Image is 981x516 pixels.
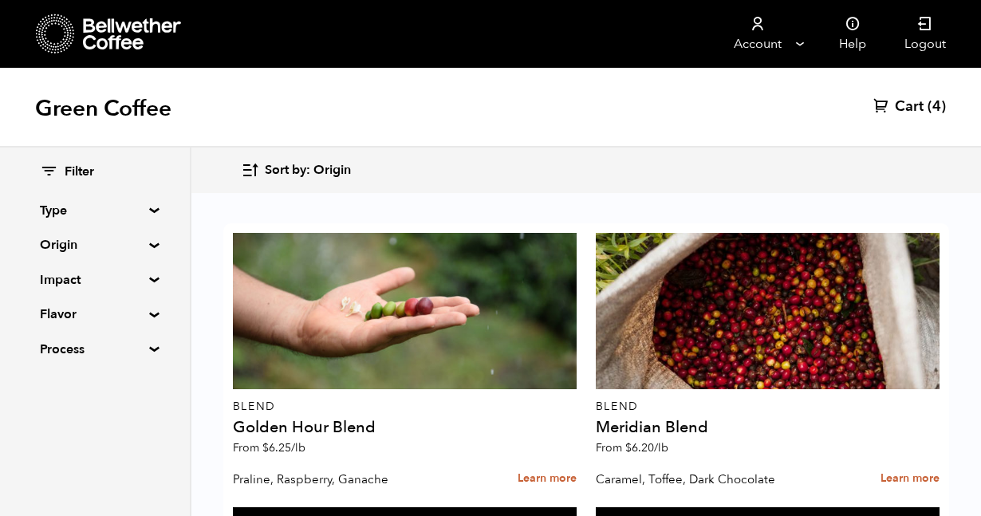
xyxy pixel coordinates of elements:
span: From [596,440,668,455]
span: From [233,440,305,455]
span: /lb [654,440,668,455]
span: $ [625,440,632,455]
h4: Golden Hour Blend [233,419,577,435]
span: (4) [928,97,946,116]
span: Cart [895,97,924,116]
a: Cart (4) [873,97,946,116]
p: Praline, Raspberry, Ganache [233,467,467,491]
summary: Process [40,340,150,359]
p: Blend [233,401,577,412]
span: Filter [65,163,94,181]
summary: Origin [40,235,150,254]
h1: Green Coffee [35,94,171,123]
summary: Impact [40,270,150,290]
p: Blend [596,401,940,412]
summary: Type [40,201,150,220]
span: Sort by: Origin [265,162,351,179]
bdi: 6.20 [625,440,668,455]
summary: Flavor [40,305,150,324]
a: Learn more [518,462,577,496]
span: $ [262,440,269,455]
button: Sort by: Origin [241,152,351,189]
bdi: 6.25 [262,440,305,455]
span: /lb [291,440,305,455]
a: Learn more [881,462,940,496]
p: Caramel, Toffee, Dark Chocolate [596,467,830,491]
h4: Meridian Blend [596,419,940,435]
